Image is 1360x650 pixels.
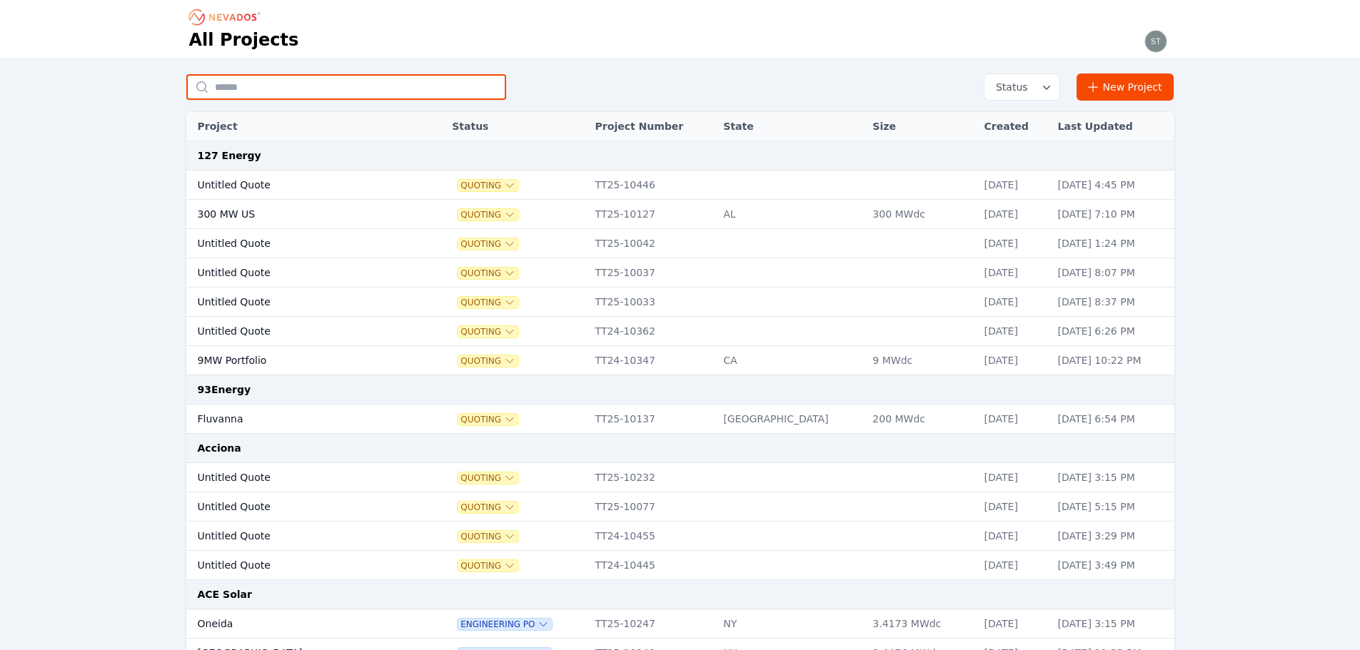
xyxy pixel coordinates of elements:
td: Untitled Quote [186,288,410,317]
td: [DATE] 4:45 PM [1051,171,1174,200]
button: Quoting [458,414,518,425]
button: Quoting [458,238,518,250]
td: TT24-10362 [588,317,717,346]
button: Quoting [458,355,518,367]
tr: Untitled QuoteQuotingTT24-10455[DATE][DATE] 3:29 PM [186,522,1174,551]
td: [DATE] [977,405,1051,434]
td: TT25-10137 [588,405,717,434]
td: 300 MW US [186,200,410,229]
td: 9 MWdc [865,346,977,375]
td: Untitled Quote [186,551,410,580]
td: [DATE] [977,229,1051,258]
td: [DATE] [977,200,1051,229]
td: [DATE] [977,609,1051,639]
td: 93Energy [186,375,1174,405]
td: [DATE] 3:29 PM [1051,522,1174,551]
td: TT25-10247 [588,609,717,639]
td: 9MW Portfolio [186,346,410,375]
span: Quoting [458,326,518,337]
tr: 300 MW USQuotingTT25-10127AL300 MWdc[DATE][DATE] 7:10 PM [186,200,1174,229]
button: Quoting [458,472,518,484]
td: [DATE] 3:49 PM [1051,551,1174,580]
td: [DATE] [977,551,1051,580]
td: TT25-10037 [588,258,717,288]
td: [DATE] [977,258,1051,288]
td: TT25-10042 [588,229,717,258]
a: New Project [1077,73,1174,101]
button: Quoting [458,531,518,542]
tr: Untitled QuoteQuotingTT24-10362[DATE][DATE] 6:26 PM [186,317,1174,346]
td: [DATE] 10:22 PM [1051,346,1174,375]
button: Quoting [458,560,518,572]
tr: 9MW PortfolioQuotingTT24-10347CA9 MWdc[DATE][DATE] 10:22 PM [186,346,1174,375]
td: TT25-10127 [588,200,717,229]
td: [DATE] [977,317,1051,346]
tr: Untitled QuoteQuotingTT25-10232[DATE][DATE] 3:15 PM [186,463,1174,492]
tr: Untitled QuoteQuotingTT25-10037[DATE][DATE] 8:07 PM [186,258,1174,288]
td: [DATE] [977,171,1051,200]
td: [DATE] 3:15 PM [1051,609,1174,639]
td: Acciona [186,434,1174,463]
button: Engineering PO [458,619,552,630]
td: [DATE] [977,346,1051,375]
tr: Untitled QuoteQuotingTT25-10042[DATE][DATE] 1:24 PM [186,229,1174,258]
td: Oneida [186,609,410,639]
th: Status [445,112,588,141]
tr: FluvannaQuotingTT25-10137[GEOGRAPHIC_DATA]200 MWdc[DATE][DATE] 6:54 PM [186,405,1174,434]
td: [DATE] 7:10 PM [1051,200,1174,229]
tr: Untitled QuoteQuotingTT24-10445[DATE][DATE] 3:49 PM [186,551,1174,580]
td: Untitled Quote [186,522,410,551]
td: Untitled Quote [186,492,410,522]
tr: Untitled QuoteQuotingTT25-10033[DATE][DATE] 8:37 PM [186,288,1174,317]
td: [DATE] [977,492,1051,522]
td: Untitled Quote [186,171,410,200]
td: Fluvanna [186,405,410,434]
button: Quoting [458,502,518,513]
span: Status [990,80,1028,94]
button: Quoting [458,209,518,220]
td: 200 MWdc [865,405,977,434]
td: NY [716,609,865,639]
td: [DATE] 8:37 PM [1051,288,1174,317]
td: Untitled Quote [186,463,410,492]
th: State [716,112,865,141]
td: [DATE] [977,463,1051,492]
button: Quoting [458,268,518,279]
button: Quoting [458,180,518,191]
td: [DATE] 6:54 PM [1051,405,1174,434]
th: Project Number [588,112,717,141]
td: TT24-10455 [588,522,717,551]
button: Status [984,74,1059,100]
tr: Untitled QuoteQuotingTT25-10446[DATE][DATE] 4:45 PM [186,171,1174,200]
td: [DATE] 3:15 PM [1051,463,1174,492]
button: Quoting [458,297,518,308]
td: [DATE] 6:26 PM [1051,317,1174,346]
td: TT24-10445 [588,551,717,580]
td: Untitled Quote [186,317,410,346]
h1: All Projects [189,29,299,51]
th: Size [865,112,977,141]
td: [DATE] 5:15 PM [1051,492,1174,522]
td: Untitled Quote [186,258,410,288]
tr: OneidaEngineering POTT25-10247NY3.4173 MWdc[DATE][DATE] 3:15 PM [186,609,1174,639]
img: steve.mustaro@nevados.solar [1144,30,1167,53]
th: Created [977,112,1051,141]
tr: Untitled QuoteQuotingTT25-10077[DATE][DATE] 5:15 PM [186,492,1174,522]
td: TT25-10232 [588,463,717,492]
td: Untitled Quote [186,229,410,258]
th: Last Updated [1051,112,1174,141]
td: [DATE] [977,522,1051,551]
td: CA [716,346,865,375]
td: 3.4173 MWdc [865,609,977,639]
